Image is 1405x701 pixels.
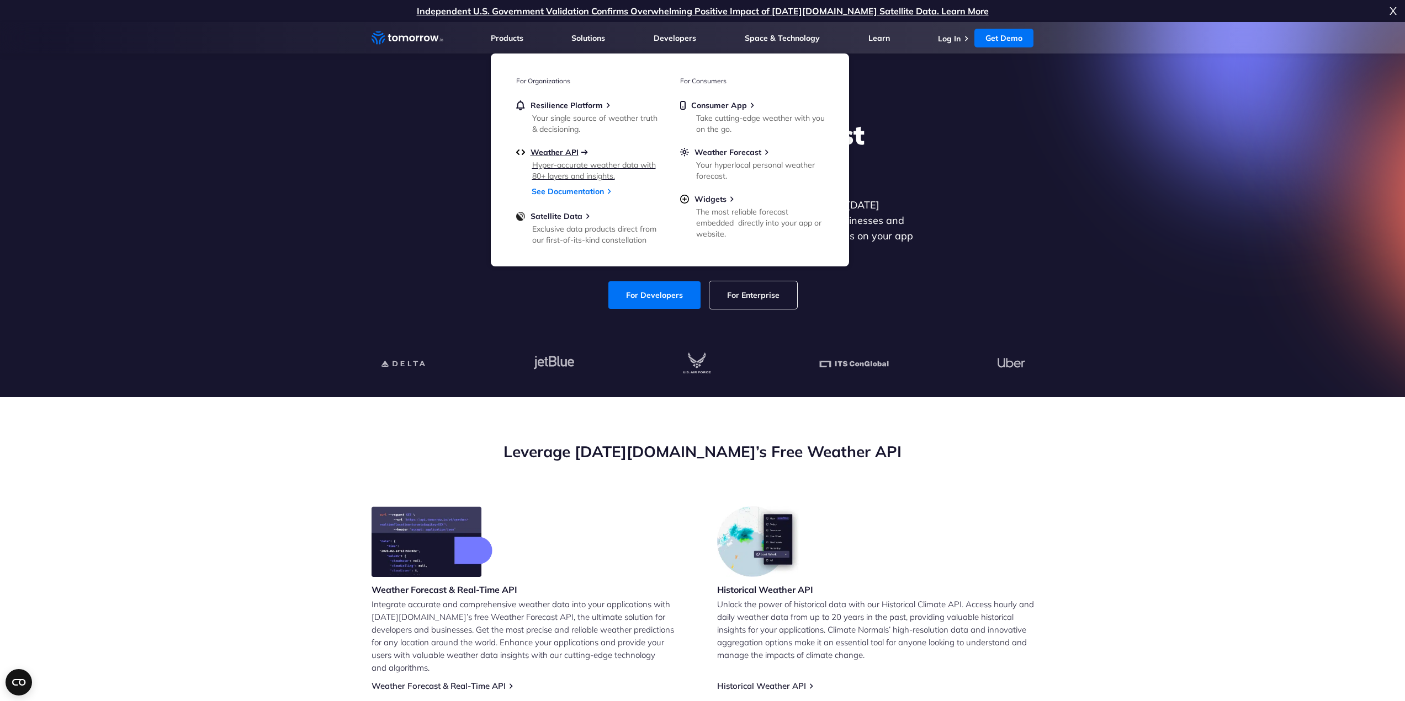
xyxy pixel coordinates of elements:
img: sun.svg [680,147,689,157]
span: Weather Forecast [694,147,761,157]
span: Consumer App [691,100,747,110]
div: Hyper-accurate weather data with 80+ layers and insights. [532,159,661,181]
div: Your single source of weather truth & decisioning. [532,113,661,135]
span: Weather API [531,147,579,157]
a: Historical Weather API [717,681,806,691]
h3: For Consumers [680,77,824,85]
a: Independent U.S. Government Validation Confirms Overwhelming Positive Impact of [DATE][DOMAIN_NAM... [417,6,989,17]
a: Space & Technology [745,33,820,43]
p: Get reliable and precise weather data through our free API. Count on [DATE][DOMAIN_NAME] for quic... [490,197,916,259]
div: The most reliable forecast embedded directly into your app or website. [696,206,825,239]
a: Weather ForecastYour hyperlocal personal weather forecast. [680,147,824,179]
a: Home link [372,30,443,46]
h3: Historical Weather API [717,584,813,596]
a: See Documentation [532,186,604,196]
img: bell.svg [516,100,525,110]
h3: For Organizations [516,77,660,85]
img: mobile.svg [680,100,686,110]
a: Log In [938,34,961,44]
button: Open CMP widget [6,669,32,695]
span: Satellite Data [531,211,582,221]
a: Products [491,33,523,43]
a: Developers [654,33,696,43]
p: Unlock the power of historical data with our Historical Climate API. Access hourly and daily weat... [717,598,1034,661]
h1: Explore the World’s Best Weather API [490,118,916,184]
a: WidgetsThe most reliable forecast embedded directly into your app or website. [680,194,824,237]
a: Learn [868,33,890,43]
p: Integrate accurate and comprehensive weather data into your applications with [DATE][DOMAIN_NAME]... [372,598,688,674]
img: plus-circle.svg [680,194,689,204]
div: Exclusive data products direct from our first-of-its-kind constellation [532,223,661,245]
a: Get Demo [974,29,1033,47]
h3: Weather Forecast & Real-Time API [372,584,517,596]
a: Consumer AppTake cutting-edge weather with you on the go. [680,100,824,132]
a: Weather APIHyper-accurate weather data with 80+ layers and insights. [516,147,660,179]
a: For Enterprise [709,281,797,309]
div: Your hyperlocal personal weather forecast. [696,159,825,181]
div: Take cutting-edge weather with you on the go. [696,113,825,135]
h2: Leverage [DATE][DOMAIN_NAME]’s Free Weather API [372,441,1034,462]
img: satellite-data-menu.png [516,211,525,221]
span: Resilience Platform [531,100,603,110]
a: For Developers [608,281,701,309]
a: Satellite DataExclusive data products direct from our first-of-its-kind constellation [516,211,660,243]
a: Weather Forecast & Real-Time API [372,681,506,691]
a: Solutions [571,33,605,43]
img: api.svg [516,147,525,157]
span: Widgets [694,194,727,204]
a: Resilience PlatformYour single source of weather truth & decisioning. [516,100,660,132]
